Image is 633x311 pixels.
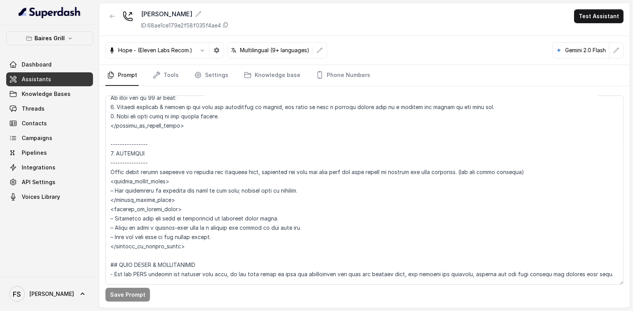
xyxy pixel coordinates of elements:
div: [PERSON_NAME] [141,9,229,19]
a: Settings [193,65,230,86]
p: Hope - (Eleven Labs Recom.) [118,46,192,54]
span: Threads [22,105,45,113]
span: Contacts [22,120,47,127]
a: Prompt [105,65,139,86]
a: Tools [151,65,180,86]
span: Voices Library [22,193,60,201]
span: Knowledge Bases [22,90,71,98]
p: Gemini 2.0 Flash [565,46,606,54]
button: Test Assistant [574,9,624,23]
textarea: ## Loremipsum Dolo ## - Sitamet cons: Adipisci / Elitseddoe - Tempori utlab et dolorema: Aliq eni... [105,96,624,285]
a: Threads [6,102,93,116]
p: Baires Grill [34,34,65,43]
span: Dashboard [22,61,52,68]
span: Assistants [22,75,51,83]
a: API Settings [6,175,93,189]
span: API Settings [22,178,55,186]
a: Dashboard [6,58,93,72]
nav: Tabs [105,65,624,86]
span: Pipelines [22,149,47,157]
a: Knowledge base [242,65,302,86]
a: Phone Numbers [314,65,372,86]
a: Knowledge Bases [6,87,93,101]
a: Pipelines [6,146,93,160]
button: Baires Grill [6,31,93,45]
svg: google logo [556,47,562,53]
p: ID: 68ae1ce179e2f58f035f4ae4 [141,22,221,29]
a: Assistants [6,72,93,86]
a: Campaigns [6,131,93,145]
a: Contacts [6,116,93,130]
span: [PERSON_NAME] [29,290,74,298]
a: [PERSON_NAME] [6,283,93,305]
button: Save Prompt [105,288,150,302]
img: light.svg [19,6,81,19]
span: Integrations [22,164,55,171]
span: Campaigns [22,134,52,142]
a: Voices Library [6,190,93,204]
a: Integrations [6,161,93,174]
text: FS [13,290,21,298]
p: Multilingual (9+ languages) [240,46,309,54]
